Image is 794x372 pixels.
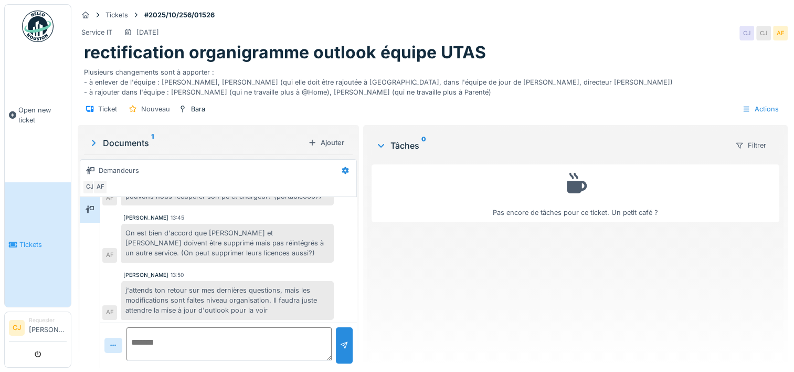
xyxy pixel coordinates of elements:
span: Tickets [19,240,67,250]
div: Actions [737,101,784,117]
sup: 0 [421,139,426,152]
li: [PERSON_NAME] [29,316,67,339]
a: Open new ticket [5,48,71,182]
div: CJ [756,26,771,40]
div: Ajouter [304,136,348,150]
div: [PERSON_NAME] [123,214,168,222]
div: [PERSON_NAME] [123,271,168,279]
div: AF [102,248,117,263]
strong: #2025/10/256/01526 [140,10,219,20]
div: Bara [191,104,205,114]
div: Pas encore de tâches pour ce ticket. Un petit café ? [378,169,772,218]
div: Plusieurs changements sont à apporter : - à enlever de l'équipe : [PERSON_NAME], [PERSON_NAME] (q... [84,63,781,98]
div: Documents [88,137,304,149]
div: 13:45 [171,214,184,222]
div: j'attends ton retour sur mes dernières questions, mais les modifications sont faites niveau organ... [121,281,334,320]
div: [DATE] [136,27,159,37]
span: Open new ticket [18,105,67,125]
img: Badge_color-CXgf-gQk.svg [22,11,54,42]
div: AF [102,305,117,320]
li: CJ [9,320,25,336]
div: Nouveau [141,104,170,114]
a: Tickets [5,182,71,307]
div: 13:50 [171,271,184,279]
h1: rectification organigramme outlook équipe UTAS [84,43,486,63]
div: AF [773,26,788,40]
sup: 1 [151,137,154,149]
div: CJ [82,180,97,194]
div: Demandeurs [99,166,139,175]
div: Service IT [81,27,112,37]
div: CJ [739,26,754,40]
div: Filtrer [731,138,771,153]
div: AF [93,180,108,194]
div: Requester [29,316,67,324]
div: On est bien d'accord que [PERSON_NAME] et [PERSON_NAME] doivent être supprimé mais pas réintégrés... [121,224,334,263]
a: CJ Requester[PERSON_NAME] [9,316,67,342]
div: Tâches [376,139,726,152]
div: AF [102,191,117,205]
div: Ticket [98,104,117,114]
div: Tickets [105,10,128,20]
